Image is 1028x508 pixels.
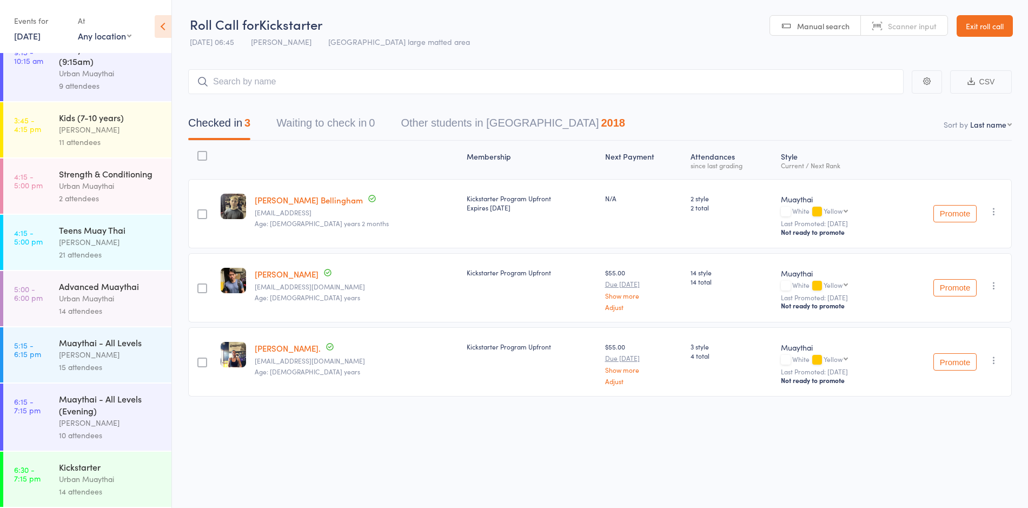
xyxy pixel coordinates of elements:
[328,36,470,47] span: [GEOGRAPHIC_DATA] large matted area
[255,268,319,280] a: [PERSON_NAME]
[691,203,772,212] span: 2 total
[14,30,41,42] a: [DATE]
[605,194,682,203] div: N/A
[14,397,41,414] time: 6:15 - 7:15 pm
[933,353,977,371] button: Promote
[605,354,682,362] small: Due [DATE]
[824,355,843,362] div: Yellow
[777,146,889,174] div: Style
[14,465,41,483] time: 6:30 - 7:15 pm
[59,473,162,485] div: Urban Muaythai
[244,117,250,129] div: 3
[691,342,772,351] span: 3 style
[462,146,600,174] div: Membership
[691,162,772,169] div: since last grading
[255,367,360,376] span: Age: [DEMOGRAPHIC_DATA] years
[605,378,682,385] a: Adjust
[3,271,171,326] a: 5:00 -6:00 pmAdvanced MuaythaiUrban Muaythai14 attendees
[59,236,162,248] div: [PERSON_NAME]
[255,293,360,302] span: Age: [DEMOGRAPHIC_DATA] years
[691,194,772,203] span: 2 style
[781,281,885,291] div: White
[78,30,131,42] div: Any location
[691,268,772,277] span: 14 style
[797,21,850,31] span: Manual search
[59,80,162,92] div: 9 attendees
[957,15,1013,37] a: Exit roll call
[781,301,885,310] div: Not ready to promote
[14,48,43,65] time: 9:15 - 10:15 am
[59,417,162,429] div: [PERSON_NAME]
[59,305,162,317] div: 14 attendees
[255,194,363,206] a: [PERSON_NAME] Bellingham
[467,268,596,277] div: Kickstarter Program Upfront
[3,327,171,382] a: 5:15 -6:15 pmMuaythai - All Levels[PERSON_NAME]15 attendees
[59,280,162,292] div: Advanced Muaythai
[255,283,458,291] small: codyjohnson2604@gmail.com
[944,119,968,130] label: Sort by
[824,207,843,214] div: Yellow
[59,292,162,305] div: Urban Muaythai
[59,461,162,473] div: Kickstarter
[59,192,162,204] div: 2 attendees
[59,393,162,417] div: Muaythai - All Levels (Evening)
[605,342,682,385] div: $55.00
[255,209,458,216] small: harlenbellingham08@outlook.con
[605,304,682,311] a: Adjust
[259,15,322,33] span: Kickstarter
[3,384,171,451] a: 6:15 -7:15 pmMuaythai - All Levels (Evening)[PERSON_NAME]10 attendees
[3,34,171,101] a: 9:15 -10:15 amMuaythai - All levels (9:15am)Urban Muaythai9 attendees
[78,12,131,30] div: At
[14,172,43,189] time: 4:15 - 5:00 pm
[888,21,937,31] span: Scanner input
[255,342,321,354] a: [PERSON_NAME].
[691,277,772,286] span: 14 total
[59,224,162,236] div: Teens Muay Thai
[190,15,259,33] span: Roll Call for
[824,281,843,288] div: Yellow
[221,342,246,367] img: image1754084091.png
[781,162,885,169] div: Current / Next Rank
[467,203,596,212] div: Expires [DATE]
[781,342,885,353] div: Muaythai
[781,194,885,204] div: Muaythai
[933,279,977,296] button: Promote
[950,70,1012,94] button: CSV
[59,248,162,261] div: 21 attendees
[781,294,885,301] small: Last Promoted: [DATE]
[221,268,246,293] img: image1753688671.png
[3,452,171,507] a: 6:30 -7:15 pmKickstarterUrban Muaythai14 attendees
[605,292,682,299] a: Show more
[933,205,977,222] button: Promote
[3,102,171,157] a: 3:45 -4:15 pmKids (7-10 years)[PERSON_NAME]11 attendees
[14,228,43,246] time: 4:15 - 5:00 pm
[970,119,1006,130] div: Last name
[276,111,375,140] button: Waiting to check in0
[188,69,904,94] input: Search by name
[255,219,389,228] span: Age: [DEMOGRAPHIC_DATA] years 2 months
[781,376,885,385] div: Not ready to promote
[251,36,311,47] span: [PERSON_NAME]
[59,43,162,67] div: Muaythai - All levels (9:15am)
[59,136,162,148] div: 11 attendees
[14,341,41,358] time: 5:15 - 6:15 pm
[188,111,250,140] button: Checked in3
[59,67,162,80] div: Urban Muaythai
[59,168,162,180] div: Strength & Conditioning
[3,215,171,270] a: 4:15 -5:00 pmTeens Muay Thai[PERSON_NAME]21 attendees
[59,429,162,441] div: 10 attendees
[14,285,43,302] time: 5:00 - 6:00 pm
[14,12,67,30] div: Events for
[601,146,687,174] div: Next Payment
[601,117,625,129] div: 2018
[59,485,162,498] div: 14 attendees
[59,111,162,123] div: Kids (7-10 years)
[467,194,596,212] div: Kickstarter Program Upfront
[781,220,885,227] small: Last Promoted: [DATE]
[190,36,234,47] span: [DATE] 06:45
[59,337,162,348] div: Muaythai - All Levels
[59,123,162,136] div: [PERSON_NAME]
[605,280,682,288] small: Due [DATE]
[605,268,682,311] div: $55.00
[686,146,776,174] div: Atten­dances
